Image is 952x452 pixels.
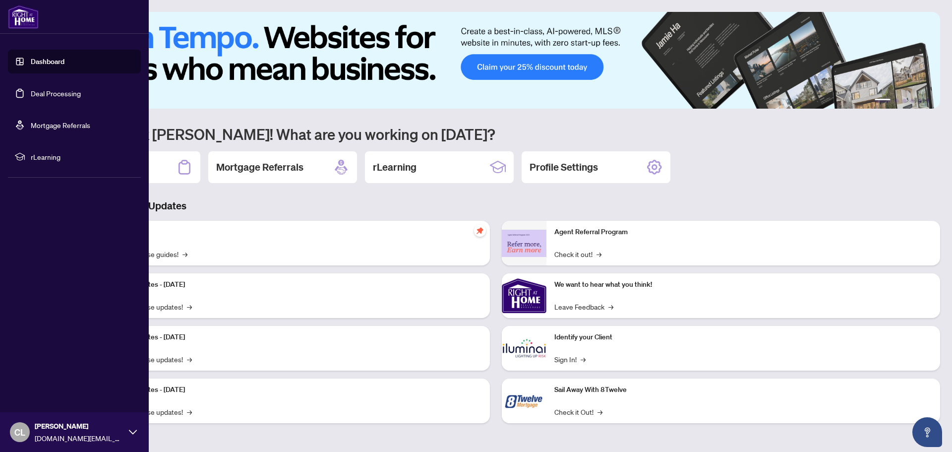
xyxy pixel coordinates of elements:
img: Agent Referral Program [502,230,546,257]
a: Leave Feedback→ [554,301,613,312]
span: CL [14,425,25,439]
p: Platform Updates - [DATE] [104,279,482,290]
span: → [581,354,586,365]
p: We want to hear what you think! [554,279,932,290]
h1: Welcome back [PERSON_NAME]! What are you working on [DATE]? [52,125,940,143]
span: pushpin [474,225,486,237]
span: → [187,406,192,417]
span: → [182,249,187,259]
span: [PERSON_NAME] [35,421,124,432]
img: Slide 0 [52,12,940,109]
span: rLearning [31,151,134,162]
button: 2 [894,99,898,103]
span: → [187,301,192,312]
p: Identify your Client [554,332,932,343]
span: → [187,354,192,365]
img: We want to hear what you think! [502,273,546,318]
img: Sail Away With 8Twelve [502,379,546,423]
button: 6 [926,99,930,103]
button: 5 [918,99,922,103]
a: Check it Out!→ [554,406,602,417]
img: logo [8,5,39,29]
a: Sign In!→ [554,354,586,365]
a: Dashboard [31,57,64,66]
span: [DOMAIN_NAME][EMAIL_ADDRESS][DOMAIN_NAME] [35,433,124,444]
a: Check it out!→ [554,249,601,259]
span: → [608,301,613,312]
p: Platform Updates - [DATE] [104,385,482,395]
h3: Brokerage & Industry Updates [52,199,940,213]
p: Sail Away With 8Twelve [554,385,932,395]
button: 1 [875,99,891,103]
button: 4 [910,99,914,103]
span: → [597,406,602,417]
button: 3 [902,99,906,103]
a: Deal Processing [31,89,81,98]
h2: Mortgage Referrals [216,160,303,174]
p: Platform Updates - [DATE] [104,332,482,343]
button: Open asap [912,417,942,447]
p: Agent Referral Program [554,227,932,238]
img: Identify your Client [502,326,546,371]
a: Mortgage Referrals [31,121,90,129]
p: Self-Help [104,227,482,238]
span: → [596,249,601,259]
h2: Profile Settings [530,160,598,174]
h2: rLearning [373,160,416,174]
